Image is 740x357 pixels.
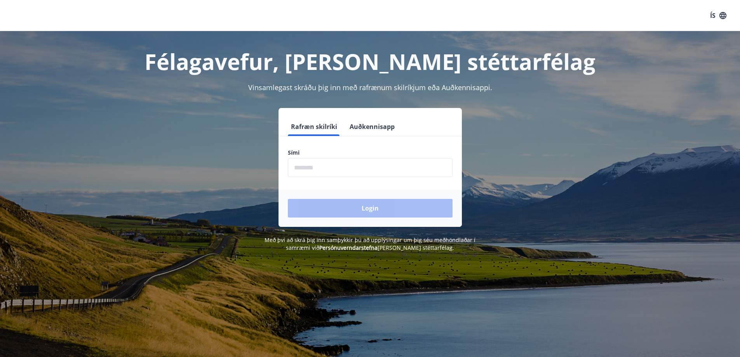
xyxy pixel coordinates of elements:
label: Sími [288,149,453,157]
span: Vinsamlegast skráðu þig inn með rafrænum skilríkjum eða Auðkennisappi. [248,83,492,92]
h1: Félagavefur, [PERSON_NAME] stéttarfélag [100,47,641,76]
button: Auðkennisapp [346,117,398,136]
a: Persónuverndarstefna [319,244,378,251]
button: ÍS [706,9,731,23]
button: Rafræn skilríki [288,117,340,136]
span: Með því að skrá þig inn samþykkir þú að upplýsingar um þig séu meðhöndlaðar í samræmi við [PERSON... [265,236,475,251]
